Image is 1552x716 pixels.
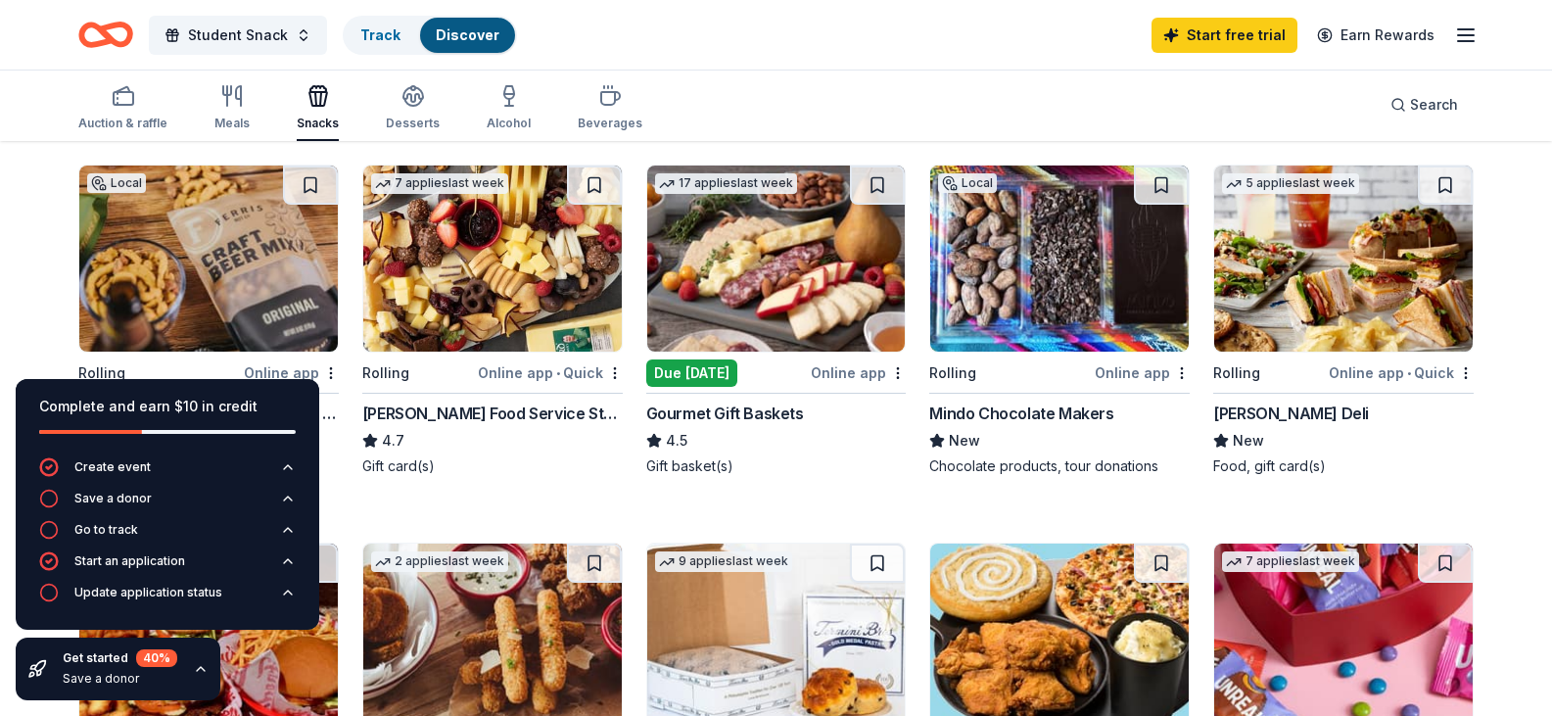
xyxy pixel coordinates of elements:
div: Online app [811,360,906,385]
a: Image for McAlister's Deli5 applieslast weekRollingOnline app•Quick[PERSON_NAME] DeliNewFood, gif... [1213,165,1474,476]
div: 7 applies last week [371,173,508,194]
a: Track [360,26,400,43]
div: Rolling [1213,361,1260,385]
span: New [949,429,980,453]
button: Snacks [297,76,339,141]
button: Meals [214,76,250,141]
a: Image for Gordon Food Service Store7 applieslast weekRollingOnline app•Quick[PERSON_NAME] Food Se... [362,165,623,476]
div: 7 applies last week [1222,551,1359,572]
div: Start an application [74,553,185,569]
div: Online app Quick [478,360,623,385]
img: Image for Gourmet Gift Baskets [647,166,906,352]
div: Beverages [578,116,642,131]
div: Rolling [929,361,976,385]
div: 2 applies last week [371,551,508,572]
button: Save a donor [39,489,296,520]
a: Earn Rewards [1305,18,1446,53]
span: New [1233,429,1264,453]
div: Online app Quick [1329,360,1474,385]
button: Alcohol [487,76,531,141]
a: Image for Mindo Chocolate MakersLocalRollingOnline appMindo Chocolate MakersNewChocolate products... [929,165,1190,476]
div: Desserts [386,116,440,131]
button: TrackDiscover [343,16,517,55]
div: 9 applies last week [655,551,792,572]
img: Image for McAlister's Deli [1214,166,1473,352]
div: Online app [1095,360,1190,385]
div: Create event [74,459,151,475]
img: Image for Mindo Chocolate Makers [930,166,1189,352]
div: Gift card(s) [362,456,623,476]
img: Image for Gordon Food Service Store [363,166,622,352]
button: Beverages [578,76,642,141]
div: Chocolate products, tour donations [929,456,1190,476]
img: Image for Ferris Coffee and Nut Company [79,166,338,352]
div: Update application status [74,585,222,600]
div: Due [DATE] [646,359,737,387]
div: Online app [244,360,339,385]
div: 17 applies last week [655,173,797,194]
a: Image for Gourmet Gift Baskets17 applieslast weekDue [DATE]Online appGourmet Gift Baskets4.5Gift ... [646,165,907,476]
div: 5 applies last week [1222,173,1359,194]
div: Alcohol [487,116,531,131]
div: Save a donor [74,491,152,506]
div: Local [938,173,997,193]
button: Update application status [39,583,296,614]
div: Food, gift card(s) [1213,456,1474,476]
a: Image for Ferris Coffee and Nut CompanyLocalRollingOnline app[PERSON_NAME] Coffee and Nut Company... [78,165,339,496]
div: [PERSON_NAME] Food Service Store [362,402,623,425]
a: Home [78,12,133,58]
button: Start an application [39,551,296,583]
span: Student Snack [188,24,288,47]
span: 4.7 [382,429,404,453]
span: Search [1410,93,1458,117]
span: • [1407,365,1411,381]
button: Create event [39,457,296,489]
div: Gift basket(s) [646,456,907,476]
div: Complete and earn $10 in credit [39,395,296,418]
button: Auction & raffle [78,76,167,141]
button: Search [1375,85,1474,124]
button: Desserts [386,76,440,141]
div: Meals [214,116,250,131]
div: Rolling [78,361,125,385]
div: Save a donor [63,671,177,687]
a: Start free trial [1152,18,1297,53]
button: Student Snack [149,16,327,55]
div: Auction & raffle [78,116,167,131]
div: 40 % [136,649,177,667]
div: Rolling [362,361,409,385]
div: [PERSON_NAME] Deli [1213,402,1369,425]
div: Local [87,173,146,193]
div: Get started [63,649,177,667]
div: Gourmet Gift Baskets [646,402,804,425]
span: • [556,365,560,381]
a: Discover [436,26,499,43]
button: Go to track [39,520,296,551]
div: Go to track [74,522,138,538]
div: Mindo Chocolate Makers [929,402,1113,425]
div: Snacks [297,116,339,131]
span: 4.5 [666,429,687,453]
